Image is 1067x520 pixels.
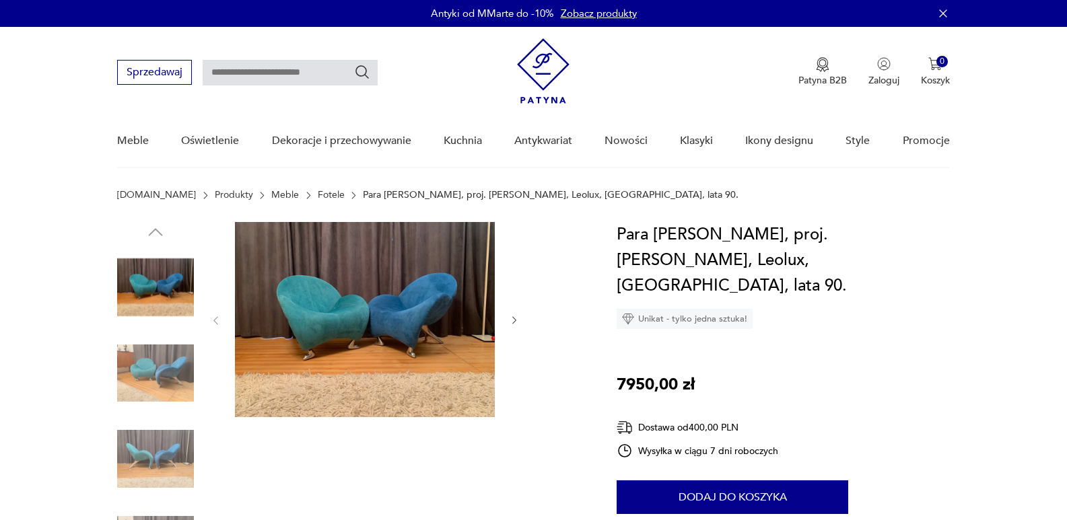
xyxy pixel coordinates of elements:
a: Nowości [605,115,648,167]
p: Zaloguj [868,74,899,87]
a: Zobacz produkty [561,7,637,20]
p: Patyna B2B [798,74,847,87]
img: Patyna - sklep z meblami i dekoracjami vintage [517,38,570,104]
img: Zdjęcie produktu Para foteli Papageno, proj. Jan Armgardt, Leolux, Holandia, lata 90. [117,249,194,326]
div: Unikat - tylko jedna sztuka! [617,309,753,329]
a: Ikona medaluPatyna B2B [798,57,847,87]
h1: Para [PERSON_NAME], proj. [PERSON_NAME], Leolux, [GEOGRAPHIC_DATA], lata 90. [617,222,950,299]
button: Dodaj do koszyka [617,480,848,514]
a: Dekoracje i przechowywanie [272,115,411,167]
button: Patyna B2B [798,57,847,87]
img: Ikona diamentu [622,313,634,325]
div: Wysyłka w ciągu 7 dni roboczych [617,443,778,459]
a: Klasyki [680,115,713,167]
p: Antyki od MMarte do -10% [431,7,554,20]
button: Szukaj [354,64,370,80]
a: Style [846,115,870,167]
button: Sprzedawaj [117,60,192,85]
a: Oświetlenie [181,115,239,167]
a: Fotele [318,190,345,200]
img: Ikona dostawy [617,419,633,436]
img: Zdjęcie produktu Para foteli Papageno, proj. Jan Armgardt, Leolux, Holandia, lata 90. [117,335,194,412]
img: Zdjęcie produktu Para foteli Papageno, proj. Jan Armgardt, Leolux, Holandia, lata 90. [117,420,194,497]
button: Zaloguj [868,57,899,87]
a: Meble [271,190,299,200]
a: [DOMAIN_NAME] [117,190,196,200]
img: Ikona medalu [816,57,829,72]
p: Koszyk [921,74,950,87]
a: Sprzedawaj [117,69,192,78]
a: Kuchnia [444,115,482,167]
button: 0Koszyk [921,57,950,87]
img: Ikona koszyka [928,57,942,71]
a: Ikony designu [745,115,813,167]
p: 7950,00 zł [617,372,695,398]
div: Dostawa od 400,00 PLN [617,419,778,436]
a: Produkty [215,190,253,200]
img: Ikonka użytkownika [877,57,891,71]
a: Antykwariat [514,115,572,167]
div: 0 [936,56,948,67]
p: Para [PERSON_NAME], proj. [PERSON_NAME], Leolux, [GEOGRAPHIC_DATA], lata 90. [363,190,738,200]
img: Zdjęcie produktu Para foteli Papageno, proj. Jan Armgardt, Leolux, Holandia, lata 90. [235,222,495,417]
a: Meble [117,115,149,167]
a: Promocje [903,115,950,167]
